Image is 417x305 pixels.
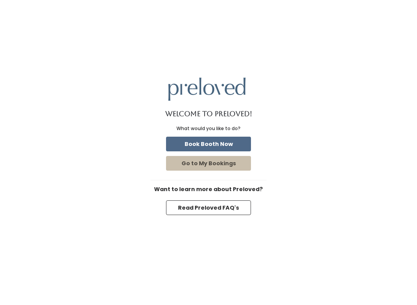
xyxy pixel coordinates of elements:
h6: Want to learn more about Preloved? [151,186,266,193]
img: preloved logo [168,78,246,100]
button: Book Booth Now [166,137,251,151]
a: Go to My Bookings [164,154,253,172]
button: Read Preloved FAQ's [166,200,251,215]
button: Go to My Bookings [166,156,251,171]
h1: Welcome to Preloved! [165,110,252,118]
div: What would you like to do? [176,125,241,132]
